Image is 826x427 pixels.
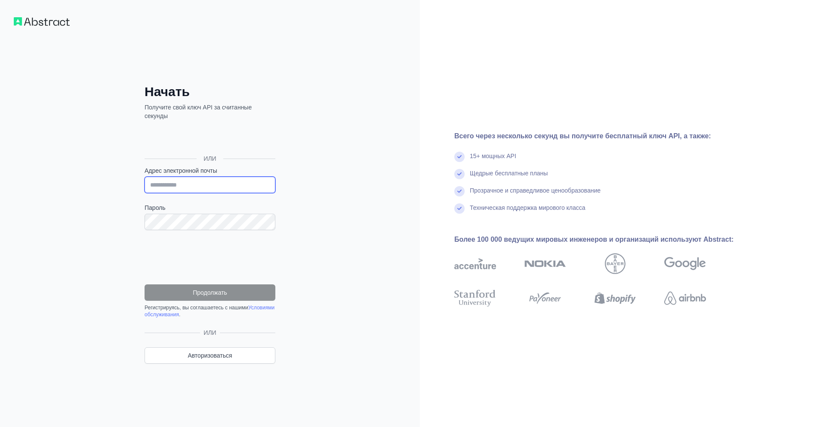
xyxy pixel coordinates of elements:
img: Payoneer [526,289,564,308]
img: галочка [454,152,465,162]
img: акцент [454,253,496,274]
a: Авторизоваться [145,347,275,364]
img: Google [664,253,706,274]
button: Продолжать [145,284,275,301]
font: Прозрачное и справедливое ценообразование [470,187,601,194]
font: ИЛИ [203,155,216,162]
font: Более 100 000 ведущих мировых инженеров и организаций используют Abstract: [454,236,734,243]
img: Рабочий процесс [14,17,70,26]
font: Продолжать [193,289,227,296]
img: галочка [454,169,465,179]
font: 15+ мощных API [470,153,516,159]
font: Адрес электронной почты [145,167,217,174]
img: нокиа [524,253,566,274]
img: байер [605,253,626,274]
font: Регистрируясь, вы соглашаетесь с нашими [145,305,248,311]
font: Щедрые бесплатные планы [470,170,548,177]
iframe: Кнопка «Войти с аккаунтом Google» [140,130,278,149]
font: ИЛИ [203,329,216,336]
img: Airbnb [664,289,706,308]
font: Получите свой ключ API за считанные секунды [145,104,252,119]
font: Всего через несколько секунд вы получите бесплатный ключ API, а также: [454,132,711,140]
iframe: reCAPTCHA [145,240,275,274]
img: галочка [454,203,465,214]
font: . [179,312,180,318]
img: Стэнфордский университет [454,289,496,308]
font: Пароль [145,204,166,211]
img: галочка [454,186,465,196]
font: Техническая поддержка мирового класса [470,204,586,211]
img: шопифай [595,289,636,308]
font: Начать [145,84,190,99]
font: Авторизоваться [188,352,232,359]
